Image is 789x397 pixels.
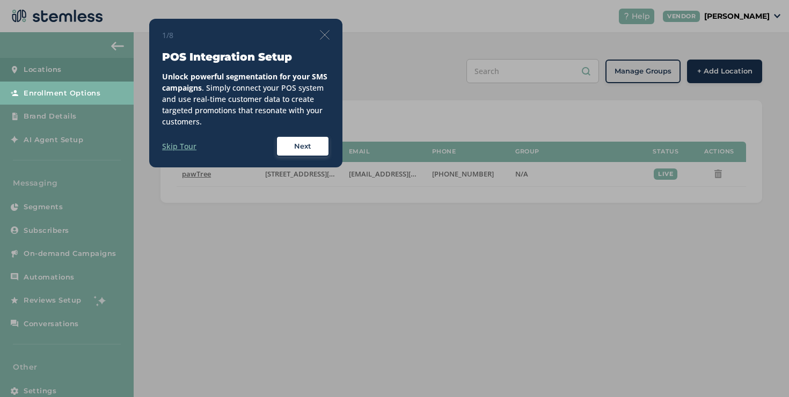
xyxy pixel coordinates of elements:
span: Next [294,141,311,152]
span: Enrollment Options [24,88,100,99]
img: icon-close-thin-accent-606ae9a3.svg [320,30,330,40]
label: Skip Tour [162,141,196,152]
iframe: Chat Widget [735,345,789,397]
button: Next [276,136,330,157]
strong: Unlock powerful segmentation for your SMS campaigns [162,71,327,93]
div: . Simply connect your POS system and use real-time customer data to create targeted promotions th... [162,71,330,127]
span: 1/8 [162,30,173,41]
h3: POS Integration Setup [162,49,330,64]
